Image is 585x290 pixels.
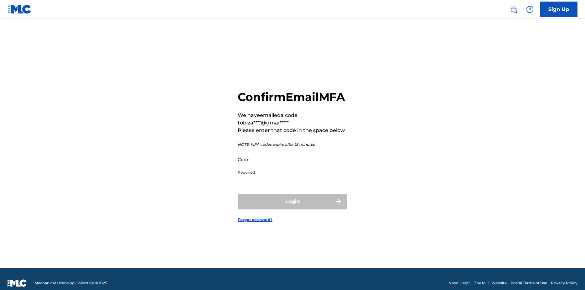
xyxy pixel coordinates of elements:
[510,6,517,13] img: search
[510,280,547,286] a: Portal Terms of Use
[448,280,470,286] a: Need Help?
[238,170,344,175] p: Required
[540,2,577,17] a: Sign Up
[474,280,507,286] a: The MLC Website
[526,6,534,13] img: help
[238,127,347,134] p: Please enter that code in the space below
[238,142,347,147] p: NOTE: MFA codes expire after 15 minutes
[551,280,577,286] a: Privacy Policy
[8,279,27,287] img: logo
[34,280,107,286] span: Mechanical Licensing Collective © 2025
[507,3,520,16] a: Public Search
[238,90,347,104] h2: Confirm Email MFA
[238,217,272,223] a: Forgot password?
[524,3,536,16] div: Help
[8,5,32,14] img: MLC Logo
